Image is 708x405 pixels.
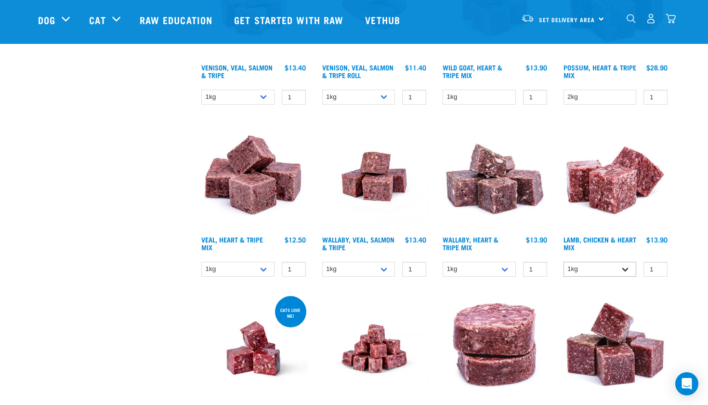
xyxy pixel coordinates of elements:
img: Cubes [199,122,308,231]
div: $12.50 [285,236,306,243]
div: $13.90 [526,64,547,71]
input: 1 [282,90,306,105]
img: 1174 Wallaby Heart Tripe Mix 01 [440,122,550,231]
div: Open Intercom Messenger [675,372,698,395]
div: $13.90 [646,236,668,243]
a: Possum, Heart & Tripe Mix [564,66,636,77]
input: 1 [282,262,306,277]
img: user.png [646,13,656,24]
img: van-moving.png [521,14,534,23]
img: Raw Essentials 2024 July2572 Beef Wallaby Heart [199,294,308,404]
input: 1 [643,262,668,277]
a: Wallaby, Heart & Tripe Mix [443,238,498,249]
a: Venison, Veal, Salmon & Tripe [201,66,273,77]
input: 1 [402,262,426,277]
a: Veal, Heart & Tripe Mix [201,238,263,249]
a: Vethub [355,0,412,39]
input: 1 [643,90,668,105]
a: Wallaby, Veal, Salmon & Tripe [322,238,394,249]
div: $13.90 [526,236,547,243]
a: Wild Goat, Heart & Tripe Mix [443,66,502,77]
div: $28.90 [646,64,668,71]
a: Get started with Raw [224,0,355,39]
img: home-icon@2x.png [666,13,676,24]
div: $11.40 [405,64,426,71]
a: Lamb, Chicken & Heart Mix [564,238,636,249]
a: Venison, Veal, Salmon & Tripe Roll [322,66,393,77]
a: Raw Education [130,0,224,39]
input: 1 [523,90,547,105]
input: 1 [402,90,426,105]
img: Chicken and Heart Medallions [440,294,550,404]
a: Dog [38,13,55,27]
img: Chicken Rabbit Heart 1609 [320,294,429,404]
img: 1124 Lamb Chicken Heart Mix 01 [561,122,670,231]
input: 1 [523,262,547,277]
a: Cat [89,13,105,27]
div: Cats love me! [275,303,306,323]
div: $13.40 [285,64,306,71]
div: $13.40 [405,236,426,243]
img: Pile Of Cubed Hare Heart For Pets [561,294,670,404]
span: Set Delivery Area [539,18,595,21]
img: Wallaby Veal Salmon Tripe 1642 [320,122,429,231]
img: home-icon-1@2x.png [627,14,636,23]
